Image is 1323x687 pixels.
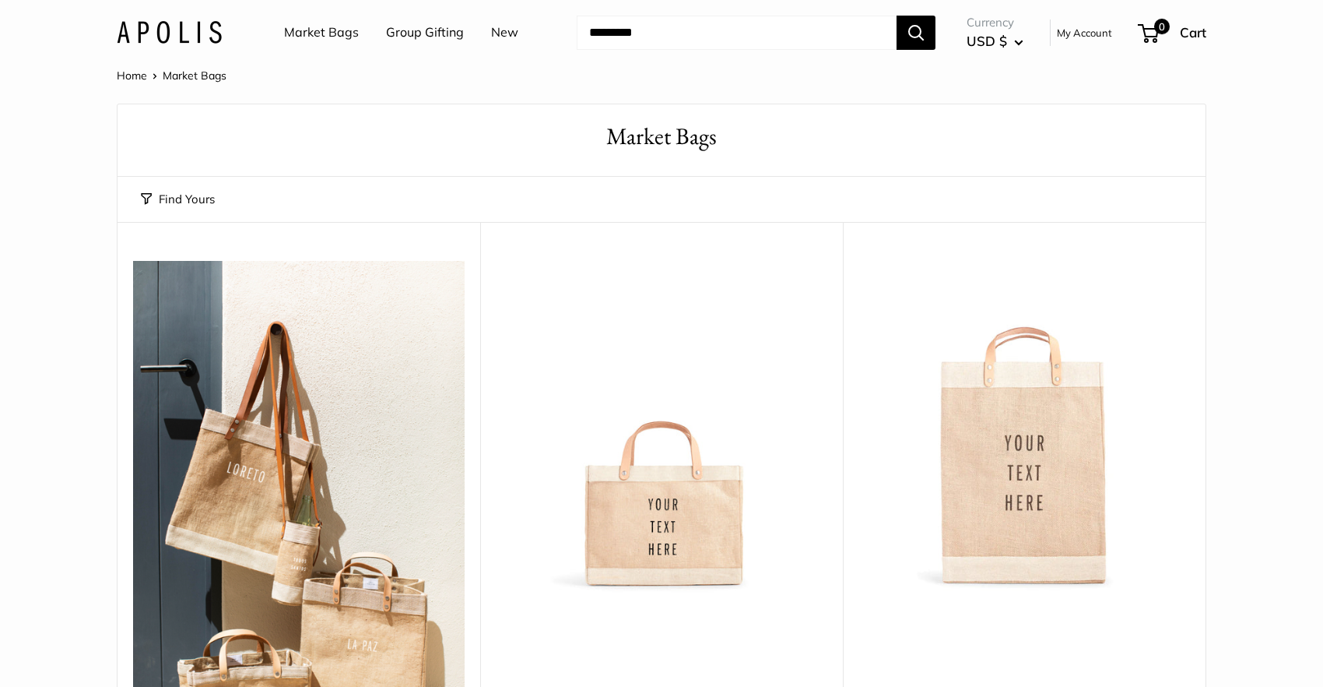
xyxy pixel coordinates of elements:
[967,33,1007,49] span: USD $
[858,261,1190,593] a: Market Bag in NaturalMarket Bag in Natural
[858,261,1190,593] img: Market Bag in Natural
[1180,24,1206,41] span: Cart
[117,65,226,86] nav: Breadcrumb
[491,21,518,44] a: New
[1139,20,1206,45] a: 0 Cart
[496,261,827,593] img: Petite Market Bag in Natural
[967,12,1023,33] span: Currency
[1057,23,1112,42] a: My Account
[496,261,827,593] a: Petite Market Bag in Naturaldescription_Effortless style that elevates every moment
[897,16,935,50] button: Search
[117,21,222,44] img: Apolis
[577,16,897,50] input: Search...
[1154,19,1170,34] span: 0
[967,29,1023,54] button: USD $
[284,21,359,44] a: Market Bags
[117,69,147,83] a: Home
[386,21,464,44] a: Group Gifting
[141,120,1182,153] h1: Market Bags
[163,69,226,83] span: Market Bags
[141,188,215,210] button: Find Yours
